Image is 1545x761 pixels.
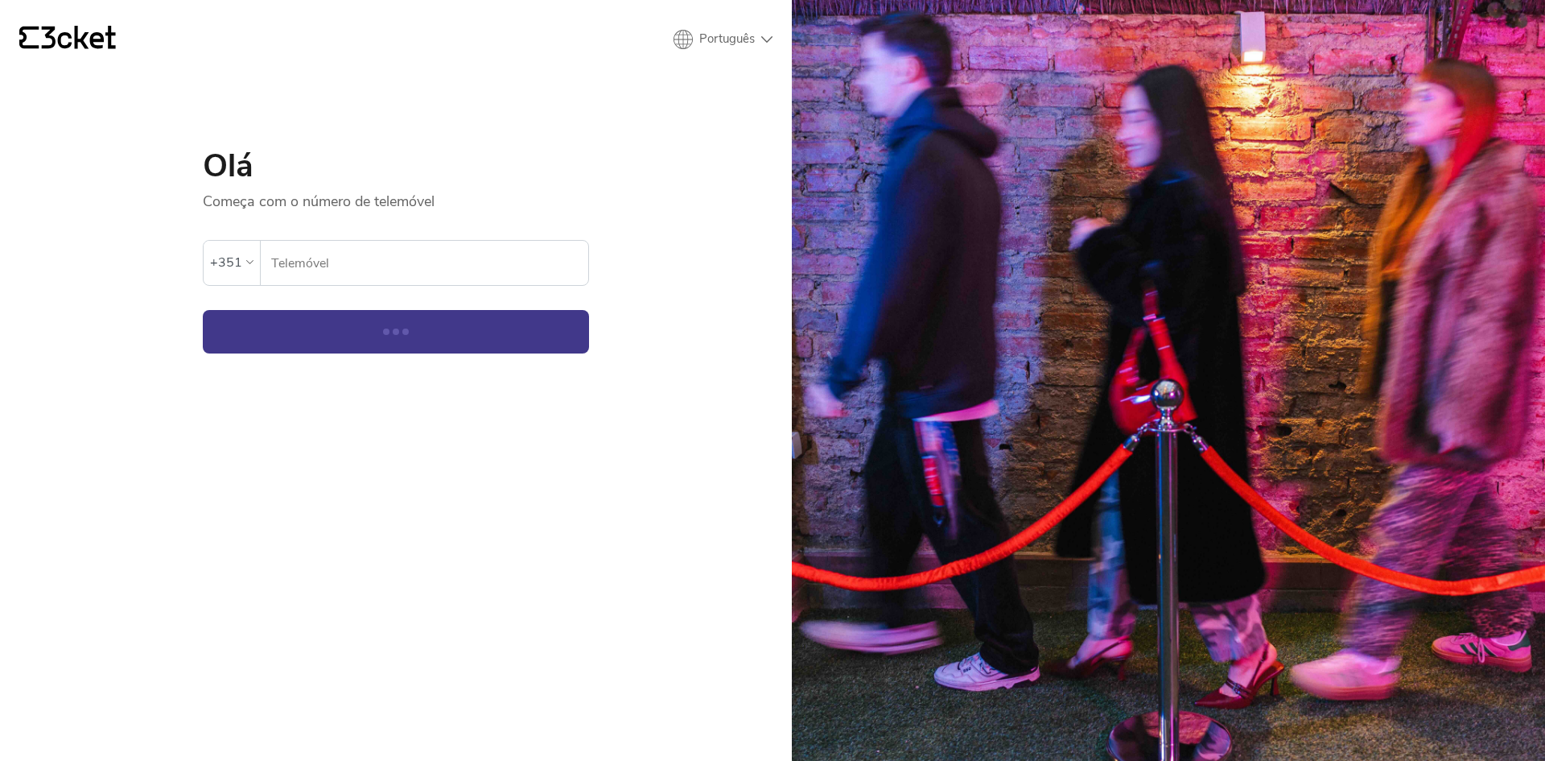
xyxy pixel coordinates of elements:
[203,150,589,182] h1: Olá
[203,182,589,211] p: Começa com o número de telemóvel
[203,310,589,354] button: Continuar
[19,26,116,53] a: {' '}
[261,241,588,286] label: Telemóvel
[210,250,242,275] div: +351
[19,27,39,49] g: {' '}
[270,241,588,285] input: Telemóvel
